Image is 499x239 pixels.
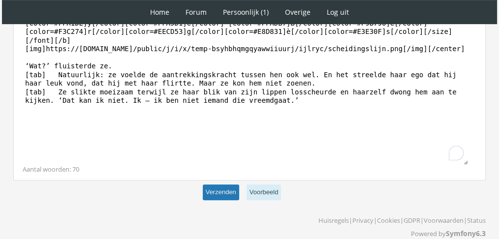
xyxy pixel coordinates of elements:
strong: 6.3 [476,229,486,238]
a: Voorwaarden [424,216,464,225]
p: | | | | | [318,212,486,225]
a: Huisregels [318,216,349,225]
button: Verzenden [203,184,239,201]
a: GDPR [404,216,420,225]
button: Voorbeeld [247,184,281,201]
a: Symfony6.3 [446,229,486,238]
a: Privacy [352,216,374,225]
a: Cookies [377,216,400,225]
a: Status [467,216,486,225]
div: Aantal woorden: 70 [23,165,476,174]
